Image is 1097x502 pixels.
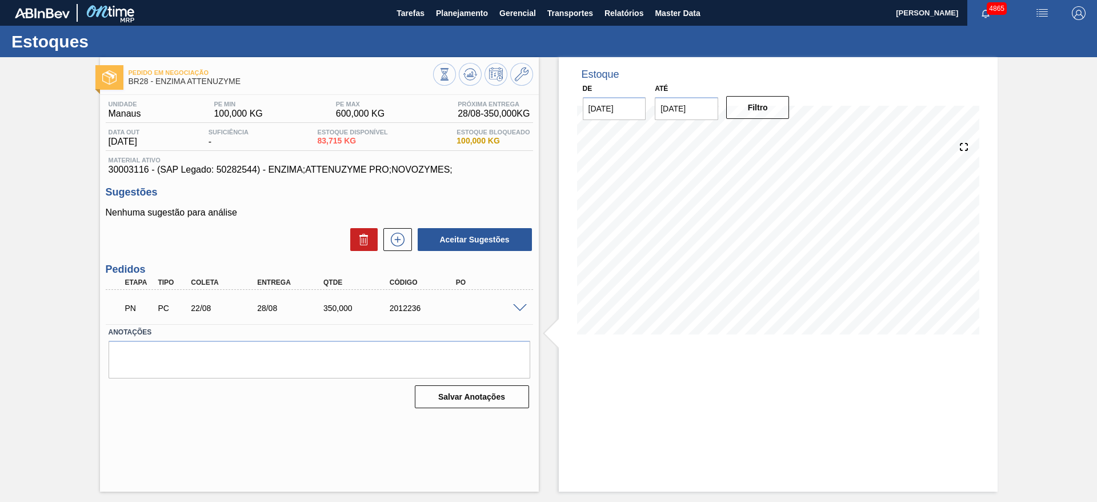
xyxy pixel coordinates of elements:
h1: Estoques [11,35,214,48]
span: Master Data [655,6,700,20]
button: Notificações [967,5,1004,21]
img: Ícone [102,70,117,85]
span: Estoque Bloqueado [457,129,530,136]
span: 30003116 - (SAP Legado: 50282544) - ENZIMA;ATTENUZYME PRO;NOVOZYMES; [109,165,530,175]
div: Excluir Sugestões [345,228,378,251]
button: Programar Estoque [485,63,507,86]
span: 4865 [987,2,1007,15]
label: Anotações [109,324,530,341]
button: Ir ao Master Data / Geral [510,63,533,86]
button: Atualizar Gráfico [459,63,482,86]
div: Etapa [122,278,157,286]
p: PN [125,304,154,313]
span: Transportes [547,6,593,20]
div: Qtde [321,278,395,286]
div: PO [453,278,527,286]
div: Entrega [254,278,329,286]
button: Aceitar Sugestões [418,228,532,251]
div: 2012236 [387,304,461,313]
span: 83,715 KG [318,137,388,145]
input: dd/mm/yyyy [583,97,646,120]
div: Coleta [188,278,262,286]
button: Filtro [726,96,790,119]
span: Unidade [109,101,141,107]
div: 22/08/2025 [188,304,262,313]
span: 28/08 - 350,000 KG [458,109,530,119]
div: Pedido em Negociação [122,296,157,321]
h3: Pedidos [106,264,533,276]
span: Próxima Entrega [458,101,530,107]
span: Manaus [109,109,141,119]
label: De [583,85,592,93]
span: PE MAX [336,101,385,107]
span: BR28 - ENZIMA ATTENUZYME [129,77,433,86]
div: - [206,129,251,147]
h3: Sugestões [106,186,533,198]
label: Até [655,85,668,93]
span: Data out [109,129,140,136]
span: Material ativo [109,157,530,164]
button: Salvar Anotações [415,385,529,408]
p: Nenhuma sugestão para análise [106,208,533,218]
span: Tarefas [397,6,425,20]
div: Aceitar Sugestões [412,227,533,252]
span: Relatórios [604,6,643,20]
img: userActions [1035,6,1049,20]
span: Gerencial [499,6,536,20]
span: Planejamento [436,6,488,20]
button: Visão Geral dos Estoques [433,63,456,86]
span: [DATE] [109,137,140,147]
div: 350,000 [321,304,395,313]
div: Tipo [155,278,189,286]
div: Código [387,278,461,286]
div: Estoque [582,69,619,81]
img: TNhmsLtSVTkK8tSr43FrP2fwEKptu5GPRR3wAAAABJRU5ErkJggg== [15,8,70,18]
span: Estoque Disponível [318,129,388,136]
span: 100,000 KG [457,137,530,145]
span: 600,000 KG [336,109,385,119]
span: Pedido em Negociação [129,69,433,76]
span: Suficiência [209,129,249,136]
input: dd/mm/yyyy [655,97,718,120]
div: Nova sugestão [378,228,412,251]
span: 100,000 KG [214,109,262,119]
span: PE MIN [214,101,262,107]
div: Pedido de Compra [155,304,189,313]
div: 28/08/2025 [254,304,329,313]
img: Logout [1072,6,1086,20]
